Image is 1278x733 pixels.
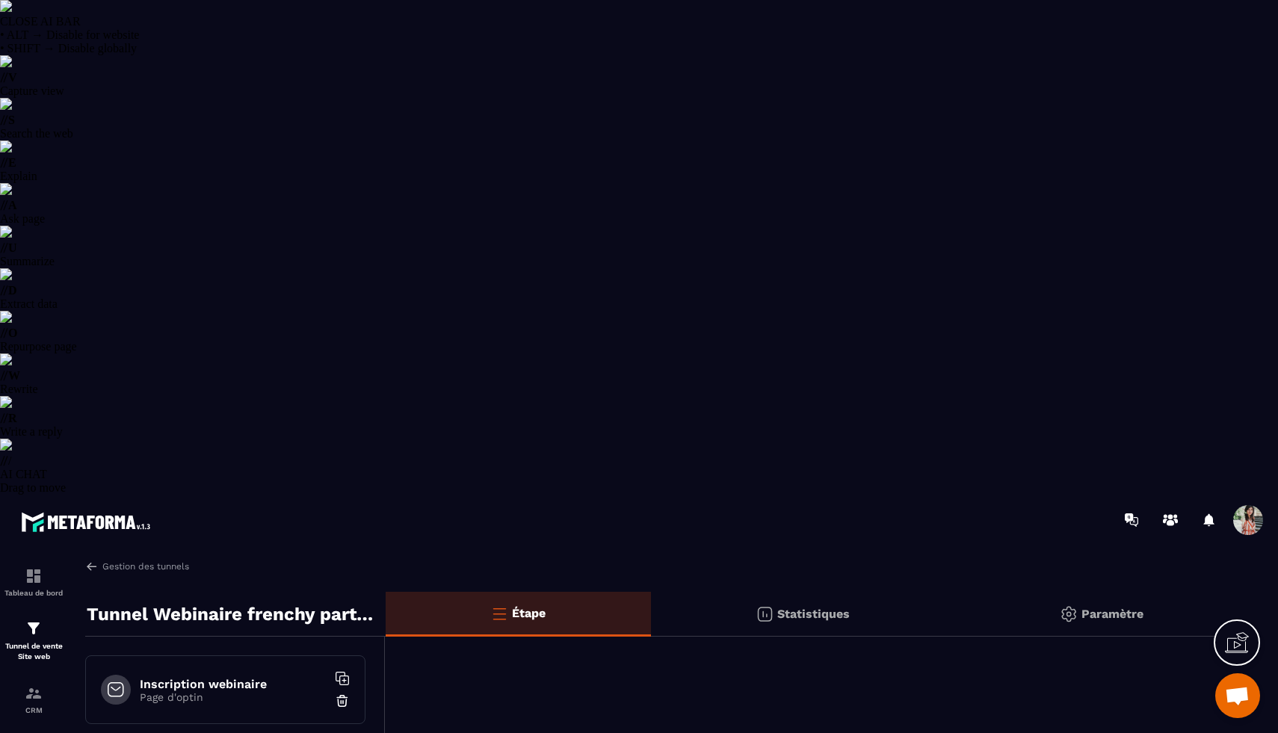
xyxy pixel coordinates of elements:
[25,619,43,637] img: formation
[1081,607,1143,621] p: Paramètre
[140,677,327,691] h6: Inscription webinaire
[21,508,155,536] img: logo
[4,608,64,673] a: formationformationTunnel de vente Site web
[4,706,64,714] p: CRM
[490,604,508,622] img: bars-o.4a397970.svg
[1215,673,1260,718] div: Ouvrir le chat
[87,599,374,629] p: Tunnel Webinaire frenchy partners
[4,673,64,726] a: formationformationCRM
[85,560,189,573] a: Gestion des tunnels
[25,684,43,702] img: formation
[512,606,546,620] p: Étape
[25,567,43,585] img: formation
[4,589,64,597] p: Tableau de bord
[777,607,850,621] p: Statistiques
[85,560,99,573] img: arrow
[335,693,350,708] img: trash
[140,691,327,703] p: Page d'optin
[4,556,64,608] a: formationformationTableau de bord
[1060,605,1078,623] img: setting-gr.5f69749f.svg
[4,641,64,662] p: Tunnel de vente Site web
[756,605,774,623] img: stats.20deebd0.svg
